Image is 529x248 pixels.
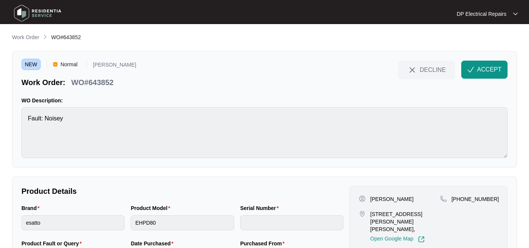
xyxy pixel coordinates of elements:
[370,236,424,243] a: Open Google Map
[240,240,288,247] label: Purchased From
[21,186,343,196] p: Product Details
[131,240,176,247] label: Date Purchased
[21,77,65,88] p: Work Order:
[21,215,125,230] input: Brand
[21,59,41,70] span: NEW
[359,210,366,217] img: map-pin
[21,240,85,247] label: Product Fault or Query
[131,215,234,230] input: Product Model
[359,195,366,202] img: user-pin
[53,62,58,67] img: Vercel Logo
[457,10,506,18] p: DP Electrical Repairs
[451,195,499,203] p: [PHONE_NUMBER]
[370,210,440,233] p: [STREET_ADDRESS][PERSON_NAME][PERSON_NAME],
[131,204,173,212] label: Product Model
[21,204,43,212] label: Brand
[11,2,64,24] img: residentia service logo
[21,107,508,158] textarea: Fault: Noisey
[240,215,343,230] input: Serial Number
[418,236,425,243] img: Link-External
[461,61,508,79] button: check-IconACCEPT
[477,65,502,74] span: ACCEPT
[440,195,447,202] img: map-pin
[240,204,282,212] label: Serial Number
[11,33,41,42] a: Work Order
[71,77,113,88] p: WO#643852
[21,97,508,104] p: WO Description:
[370,195,413,203] p: [PERSON_NAME]
[42,34,48,40] img: chevron-right
[12,33,39,41] p: Work Order
[408,65,417,75] img: close-Icon
[398,61,455,79] button: close-IconDECLINE
[513,12,518,16] img: dropdown arrow
[420,65,446,74] span: DECLINE
[93,62,136,70] p: [PERSON_NAME]
[58,59,81,70] span: Normal
[51,34,81,40] span: WO#643852
[467,66,474,73] img: check-Icon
